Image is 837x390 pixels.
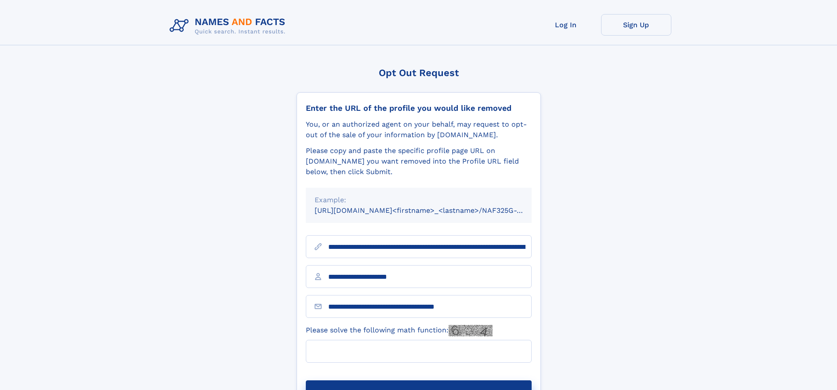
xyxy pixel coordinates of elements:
div: Example: [315,195,523,205]
a: Sign Up [601,14,671,36]
div: Enter the URL of the profile you would like removed [306,103,532,113]
div: Please copy and paste the specific profile page URL on [DOMAIN_NAME] you want removed into the Pr... [306,146,532,177]
img: Logo Names and Facts [166,14,293,38]
a: Log In [531,14,601,36]
div: You, or an authorized agent on your behalf, may request to opt-out of the sale of your informatio... [306,119,532,140]
label: Please solve the following math function: [306,325,493,336]
div: Opt Out Request [297,67,541,78]
small: [URL][DOMAIN_NAME]<firstname>_<lastname>/NAF325G-xxxxxxxx [315,206,548,215]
